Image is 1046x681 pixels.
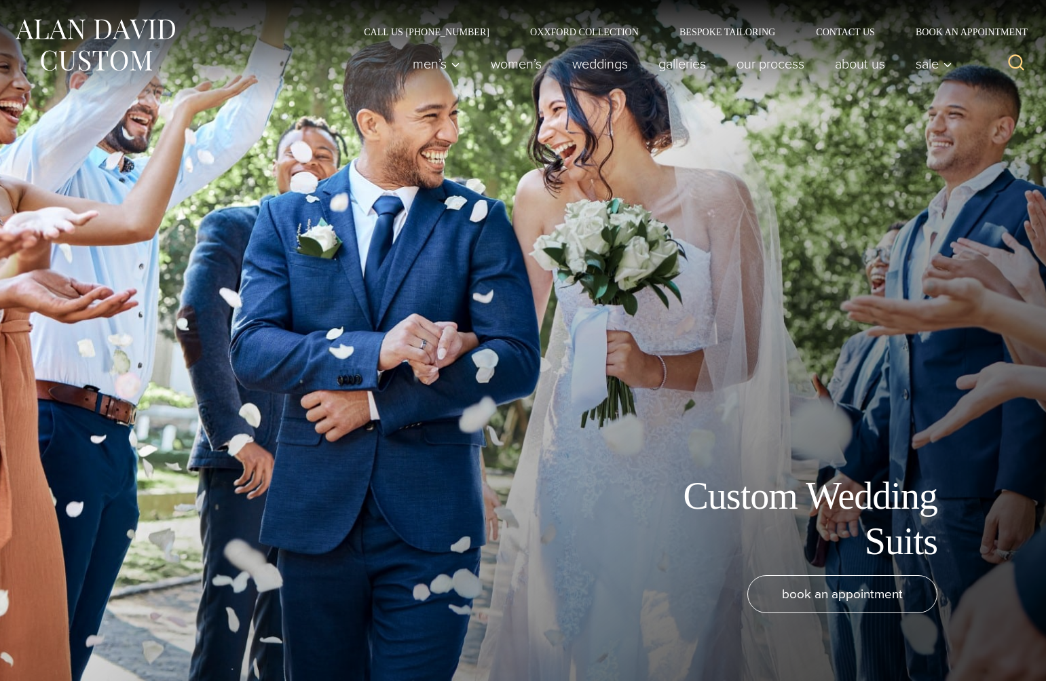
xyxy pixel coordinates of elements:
[413,57,460,71] span: Men’s
[796,27,895,37] a: Contact Us
[643,50,722,77] a: Galleries
[476,50,557,77] a: Women’s
[782,584,903,604] span: book an appointment
[916,57,952,71] span: Sale
[343,27,510,37] a: Call Us [PHONE_NUMBER]
[343,27,1032,37] nav: Secondary Navigation
[1000,47,1032,80] button: View Search Form
[659,27,796,37] a: Bespoke Tailoring
[820,50,901,77] a: About Us
[398,50,960,77] nav: Primary Navigation
[632,473,937,564] h1: Custom Wedding Suits
[557,50,643,77] a: weddings
[510,27,659,37] a: Oxxford Collection
[722,50,820,77] a: Our Process
[14,15,176,75] img: Alan David Custom
[895,27,1032,37] a: Book an Appointment
[747,575,937,613] a: book an appointment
